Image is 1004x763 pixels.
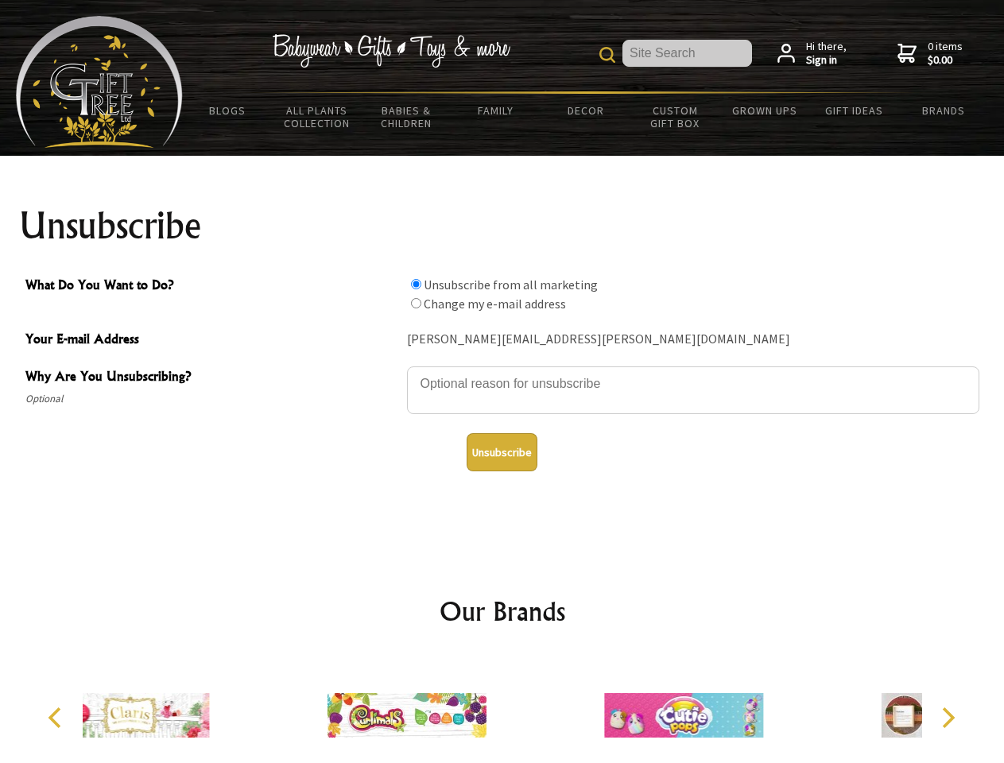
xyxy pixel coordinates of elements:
span: What Do You Want to Do? [25,275,399,298]
textarea: Why Are You Unsubscribing? [407,366,979,414]
a: 0 items$0.00 [897,40,963,68]
a: All Plants Collection [273,94,362,140]
a: Grown Ups [719,94,809,127]
span: Why Are You Unsubscribing? [25,366,399,389]
a: Babies & Children [362,94,452,140]
button: Unsubscribe [467,433,537,471]
input: What Do You Want to Do? [411,298,421,308]
img: Babywear - Gifts - Toys & more [272,34,510,68]
input: What Do You Want to Do? [411,279,421,289]
strong: $0.00 [928,53,963,68]
button: Previous [40,700,75,735]
span: Hi there, [806,40,847,68]
a: Brands [899,94,989,127]
label: Unsubscribe from all marketing [424,277,598,292]
label: Change my e-mail address [424,296,566,312]
h2: Our Brands [32,592,973,630]
a: Gift Ideas [809,94,899,127]
strong: Sign in [806,53,847,68]
a: Decor [541,94,630,127]
img: product search [599,47,615,63]
a: Custom Gift Box [630,94,720,140]
span: 0 items [928,39,963,68]
div: [PERSON_NAME][EMAIL_ADDRESS][PERSON_NAME][DOMAIN_NAME] [407,327,979,352]
span: Your E-mail Address [25,329,399,352]
img: Babyware - Gifts - Toys and more... [16,16,183,148]
a: Family [452,94,541,127]
input: Site Search [622,40,752,67]
h1: Unsubscribe [19,207,986,245]
button: Next [930,700,965,735]
a: BLOGS [183,94,273,127]
a: Hi there,Sign in [777,40,847,68]
span: Optional [25,389,399,409]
